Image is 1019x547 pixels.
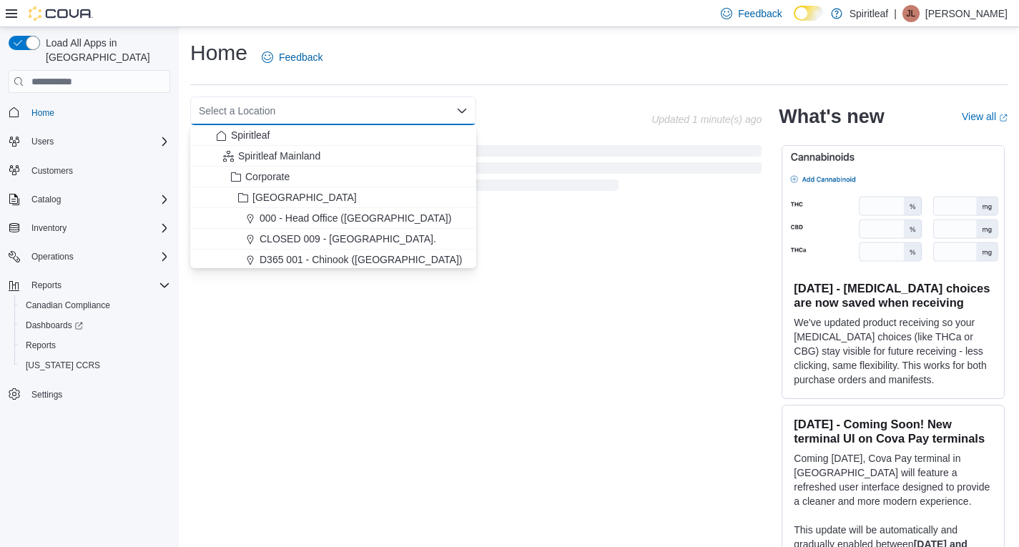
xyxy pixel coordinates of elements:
[456,105,468,117] button: Close list of options
[26,385,170,403] span: Settings
[907,5,916,22] span: JL
[3,384,176,405] button: Settings
[260,232,436,246] span: CLOSED 009 - [GEOGRAPHIC_DATA].
[9,96,170,442] nav: Complex example
[794,315,993,387] p: We've updated product receiving so your [MEDICAL_DATA] choices (like THCa or CBG) stay visible fo...
[238,149,320,163] span: Spiritleaf Mainland
[962,111,1008,122] a: View allExternal link
[279,50,323,64] span: Feedback
[26,191,170,208] span: Catalog
[31,222,67,234] span: Inventory
[40,36,170,64] span: Load All Apps in [GEOGRAPHIC_DATA]
[14,335,176,355] button: Reports
[3,160,176,181] button: Customers
[925,5,1008,22] p: [PERSON_NAME]
[794,6,824,21] input: Dark Mode
[651,114,762,125] p: Updated 1 minute(s) ago
[31,136,54,147] span: Users
[26,320,83,331] span: Dashboards
[20,357,170,374] span: Washington CCRS
[26,133,170,150] span: Users
[256,43,328,72] a: Feedback
[902,5,920,22] div: Jasper L
[190,167,476,187] button: Corporate
[3,275,176,295] button: Reports
[26,220,170,237] span: Inventory
[231,128,270,142] span: Spiritleaf
[3,247,176,267] button: Operations
[3,189,176,210] button: Catalog
[26,162,170,179] span: Customers
[31,107,54,119] span: Home
[14,295,176,315] button: Canadian Compliance
[31,194,61,205] span: Catalog
[26,360,100,371] span: [US_STATE] CCRS
[20,317,89,334] a: Dashboards
[20,297,170,314] span: Canadian Compliance
[850,5,888,22] p: Spiritleaf
[26,133,59,150] button: Users
[26,220,72,237] button: Inventory
[26,248,170,265] span: Operations
[20,317,170,334] span: Dashboards
[190,187,476,208] button: [GEOGRAPHIC_DATA]
[252,190,357,204] span: [GEOGRAPHIC_DATA]
[190,125,476,146] button: Spiritleaf
[31,389,62,400] span: Settings
[14,355,176,375] button: [US_STATE] CCRS
[26,277,67,294] button: Reports
[20,337,61,354] a: Reports
[20,337,170,354] span: Reports
[3,218,176,238] button: Inventory
[190,229,476,250] button: CLOSED 009 - [GEOGRAPHIC_DATA].
[26,162,79,179] a: Customers
[999,114,1008,122] svg: External link
[26,103,170,121] span: Home
[260,252,462,267] span: D365 001 - Chinook ([GEOGRAPHIC_DATA])
[3,102,176,122] button: Home
[26,191,67,208] button: Catalog
[20,297,116,314] a: Canadian Compliance
[245,169,290,184] span: Corporate
[794,451,993,508] p: Coming [DATE], Cova Pay terminal in [GEOGRAPHIC_DATA] will feature a refreshed user interface des...
[190,146,476,167] button: Spiritleaf Mainland
[31,280,61,291] span: Reports
[794,281,993,310] h3: [DATE] - [MEDICAL_DATA] choices are now saved when receiving
[26,386,68,403] a: Settings
[190,250,476,270] button: D365 001 - Chinook ([GEOGRAPHIC_DATA])
[190,208,476,229] button: 000 - Head Office ([GEOGRAPHIC_DATA])
[894,5,897,22] p: |
[738,6,782,21] span: Feedback
[26,300,110,311] span: Canadian Compliance
[14,315,176,335] a: Dashboards
[29,6,93,21] img: Cova
[779,105,884,128] h2: What's new
[26,340,56,351] span: Reports
[190,39,247,67] h1: Home
[260,211,451,225] span: 000 - Head Office ([GEOGRAPHIC_DATA])
[3,132,176,152] button: Users
[31,251,74,262] span: Operations
[26,277,170,294] span: Reports
[26,104,60,122] a: Home
[26,248,79,265] button: Operations
[20,357,106,374] a: [US_STATE] CCRS
[794,417,993,445] h3: [DATE] - Coming Soon! New terminal UI on Cova Pay terminals
[31,165,73,177] span: Customers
